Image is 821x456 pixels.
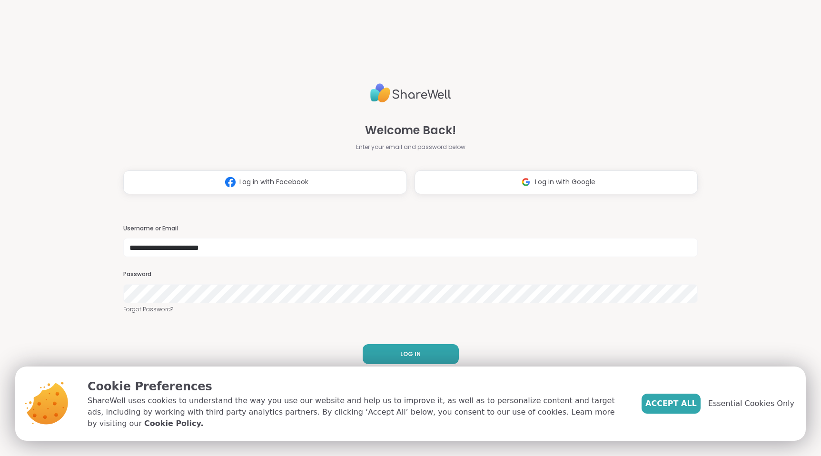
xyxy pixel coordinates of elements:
img: ShareWell Logomark [221,173,239,191]
span: LOG IN [400,350,421,358]
h3: Username or Email [123,225,698,233]
img: ShareWell Logomark [517,173,535,191]
a: Cookie Policy. [144,418,203,429]
span: Log in with Facebook [239,177,308,187]
p: Cookie Preferences [88,378,626,395]
span: Accept All [645,398,697,409]
button: Log in with Google [415,170,698,194]
button: LOG IN [363,344,459,364]
a: Forgot Password? [123,305,698,314]
span: Log in with Google [535,177,595,187]
p: ShareWell uses cookies to understand the way you use our website and help us to improve it, as we... [88,395,626,429]
span: Essential Cookies Only [708,398,794,409]
img: ShareWell Logo [370,79,451,107]
span: Welcome Back! [365,122,456,139]
h3: Password [123,270,698,278]
span: Enter your email and password below [356,143,465,151]
button: Accept All [642,394,701,414]
button: Log in with Facebook [123,170,407,194]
